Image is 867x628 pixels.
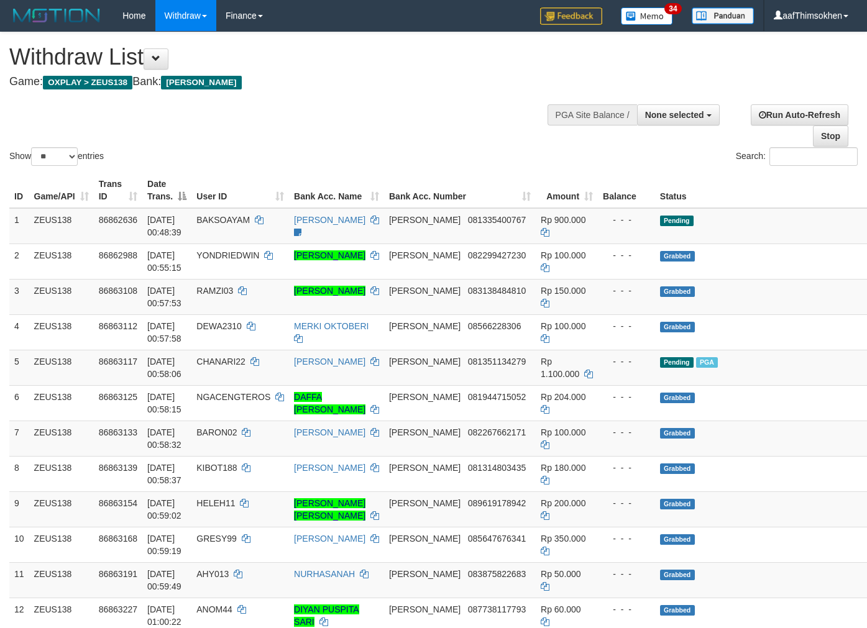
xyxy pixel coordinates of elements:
span: [PERSON_NAME] [389,604,461,614]
span: [DATE] 00:58:32 [147,427,181,450]
span: [DATE] 00:48:39 [147,215,181,237]
th: Bank Acc. Name: activate to sort column ascending [289,173,384,208]
span: Grabbed [660,251,695,262]
span: [PERSON_NAME] [389,534,461,544]
th: Balance [598,173,655,208]
th: Trans ID: activate to sort column ascending [94,173,142,208]
span: [PERSON_NAME] [389,250,461,260]
span: Rp 350.000 [541,534,585,544]
span: Grabbed [660,286,695,297]
span: [DATE] 00:57:53 [147,286,181,308]
td: 4 [9,314,29,350]
span: KIBOT188 [196,463,237,473]
a: [PERSON_NAME] [294,427,365,437]
div: - - - [603,214,650,226]
img: Feedback.jpg [540,7,602,25]
div: - - - [603,603,650,616]
th: Game/API: activate to sort column ascending [29,173,94,208]
span: Copy 082267662171 to clipboard [468,427,526,437]
span: [DATE] 00:58:15 [147,392,181,414]
a: DIYAN PUSPITA SARI [294,604,359,627]
span: NGACENGTEROS [196,392,270,402]
span: Copy 081944715052 to clipboard [468,392,526,402]
span: Grabbed [660,322,695,332]
span: OXPLAY > ZEUS138 [43,76,132,89]
td: 1 [9,208,29,244]
td: 6 [9,385,29,421]
span: [DATE] 01:00:22 [147,604,181,627]
span: 86863154 [99,498,137,508]
span: 86862988 [99,250,137,260]
span: Copy 083875822683 to clipboard [468,569,526,579]
span: 86863117 [99,357,137,366]
span: Copy 081335400767 to clipboard [468,215,526,225]
span: [DATE] 00:59:02 [147,498,181,521]
td: ZEUS138 [29,385,94,421]
span: None selected [645,110,704,120]
h1: Withdraw List [9,45,566,70]
td: ZEUS138 [29,491,94,527]
a: NURHASANAH [294,569,355,579]
span: CHANARI22 [196,357,245,366]
a: DAFFA [PERSON_NAME] [294,392,365,414]
span: 86863168 [99,534,137,544]
span: Grabbed [660,499,695,509]
span: Pending [660,216,694,226]
span: Copy 083138484810 to clipboard [468,286,526,296]
span: Copy 081351134279 to clipboard [468,357,526,366]
span: Grabbed [660,463,695,474]
span: Copy 082299427230 to clipboard [468,250,526,260]
a: [PERSON_NAME] [294,463,365,473]
td: ZEUS138 [29,350,94,385]
span: [PERSON_NAME] [389,427,461,437]
h4: Game: Bank: [9,76,566,88]
div: - - - [603,320,650,332]
a: [PERSON_NAME] [294,215,365,225]
td: 8 [9,456,29,491]
img: Button%20Memo.svg [621,7,673,25]
td: 5 [9,350,29,385]
a: Stop [813,125,848,147]
td: 2 [9,243,29,279]
div: - - - [603,497,650,509]
div: - - - [603,462,650,474]
button: None selected [637,104,720,125]
span: BARON02 [196,427,237,437]
div: - - - [603,568,650,580]
span: BAKSOAYAM [196,215,250,225]
span: Rp 100.000 [541,321,585,331]
span: Rp 200.000 [541,498,585,508]
span: [DATE] 00:59:19 [147,534,181,556]
td: ZEUS138 [29,421,94,456]
td: ZEUS138 [29,243,94,279]
td: ZEUS138 [29,279,94,314]
span: Rp 180.000 [541,463,585,473]
span: Grabbed [660,534,695,545]
td: 11 [9,562,29,598]
th: ID [9,173,29,208]
span: Copy 089619178942 to clipboard [468,498,526,508]
div: - - - [603,249,650,262]
span: Pending [660,357,694,368]
td: ZEUS138 [29,314,94,350]
span: [DATE] 00:58:06 [147,357,181,379]
span: [PERSON_NAME] [389,569,461,579]
a: [PERSON_NAME] [294,357,365,366]
div: - - - [603,532,650,545]
div: - - - [603,355,650,368]
span: [PERSON_NAME] [389,357,461,366]
span: Marked by aafchomsokheang [696,357,718,368]
span: [DATE] 00:58:37 [147,463,181,485]
td: 7 [9,421,29,456]
span: [DATE] 00:55:15 [147,250,181,273]
span: 86863125 [99,392,137,402]
div: PGA Site Balance / [548,104,637,125]
td: ZEUS138 [29,208,94,244]
span: [PERSON_NAME] [389,392,461,402]
span: Rp 150.000 [541,286,585,296]
a: [PERSON_NAME] [PERSON_NAME] [294,498,365,521]
span: [PERSON_NAME] [161,76,241,89]
a: [PERSON_NAME] [294,250,365,260]
td: ZEUS138 [29,456,94,491]
span: Copy 087738117793 to clipboard [468,604,526,614]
